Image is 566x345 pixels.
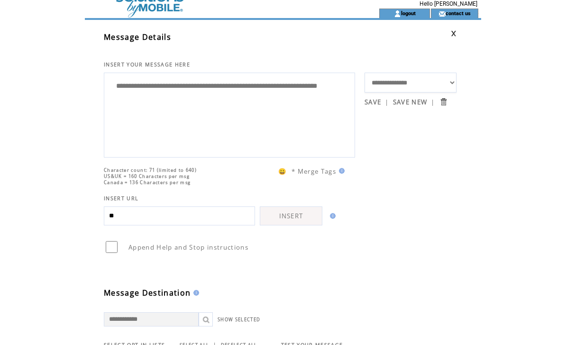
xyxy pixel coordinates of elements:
[278,167,287,176] span: 😀
[104,195,138,202] span: INSERT URL
[104,179,191,186] span: Canada = 136 Characters per msg
[260,206,322,225] a: INSERT
[191,290,199,296] img: help.gif
[218,317,260,323] a: SHOW SELECTED
[385,98,389,106] span: |
[446,10,471,16] a: contact us
[128,243,248,252] span: Append Help and Stop instructions
[420,0,477,7] span: Hello [PERSON_NAME]
[104,288,191,298] span: Message Destination
[393,98,428,106] a: SAVE NEW
[438,10,446,18] img: contact_us_icon.gif
[104,32,171,42] span: Message Details
[431,98,435,106] span: |
[327,213,336,219] img: help.gif
[401,10,416,16] a: logout
[439,97,448,106] input: Submit
[292,167,336,176] span: * Merge Tags
[336,168,345,174] img: help.gif
[104,167,197,173] span: Character count: 71 (limited to 640)
[104,61,190,68] span: INSERT YOUR MESSAGE HERE
[104,173,190,179] span: US&UK = 160 Characters per msg
[365,98,381,106] a: SAVE
[394,10,401,18] img: account_icon.gif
